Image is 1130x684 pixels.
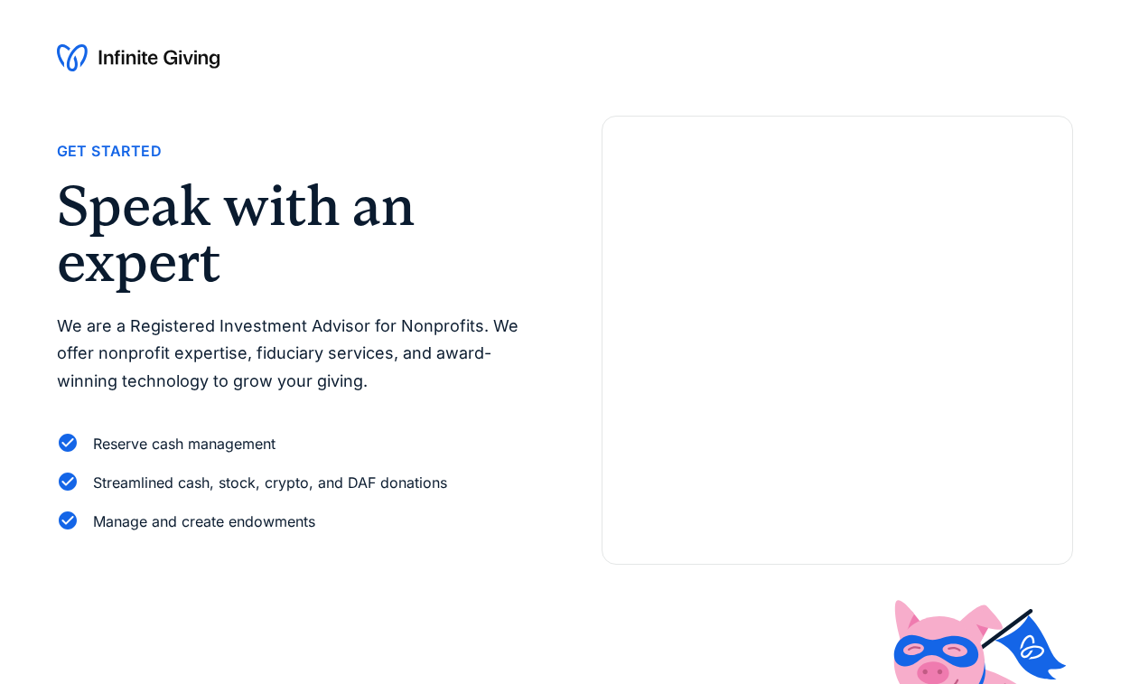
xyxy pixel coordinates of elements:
[93,471,447,495] div: Streamlined cash, stock, crypto, and DAF donations
[57,139,162,164] div: Get Started
[631,174,1044,535] iframe: Form 0
[93,510,315,534] div: Manage and create endowments
[93,432,275,456] div: Reserve cash management
[57,178,529,291] h2: Speak with an expert
[57,313,529,396] p: We are a Registered Investment Advisor for Nonprofits. We offer nonprofit expertise, fiduciary se...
